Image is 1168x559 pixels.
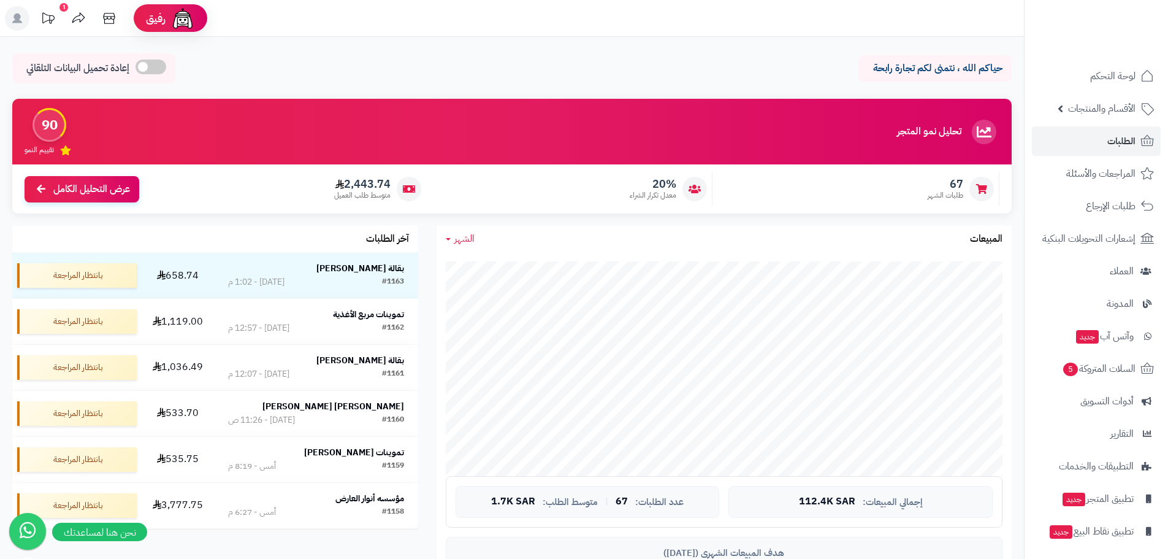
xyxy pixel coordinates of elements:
[228,414,295,426] div: [DATE] - 11:26 ص
[17,493,137,518] div: بانتظار المراجعة
[491,496,535,507] span: 1.7K SAR
[382,368,404,380] div: #1161
[17,401,137,426] div: بانتظار المراجعة
[228,276,284,288] div: [DATE] - 1:02 م
[970,234,1002,245] h3: المبيعات
[1048,523,1134,540] span: تطبيق نقاط البيع
[366,234,409,245] h3: آخر الطلبات
[146,11,166,26] span: رفيق
[262,400,404,413] strong: [PERSON_NAME] [PERSON_NAME]
[228,506,276,519] div: أمس - 6:27 م
[1032,224,1161,253] a: إشعارات التحويلات البنكية
[316,354,404,367] strong: بقالة [PERSON_NAME]
[1032,256,1161,286] a: العملاء
[1086,198,1136,215] span: طلبات الإرجاع
[1062,360,1136,377] span: السلات المتروكة
[1080,393,1134,410] span: أدوات التسويق
[1110,425,1134,442] span: التقارير
[142,253,214,298] td: 658.74
[1032,419,1161,449] a: التقارير
[928,177,963,191] span: 67
[1032,289,1161,318] a: المدونة
[1090,67,1136,85] span: لوحة التحكم
[1042,230,1136,247] span: إشعارات التحويلات البنكية
[334,177,391,191] span: 2,443.74
[333,308,404,321] strong: تموينات مربع الأغذية
[228,368,289,380] div: [DATE] - 12:07 م
[53,182,130,196] span: عرض التحليل الكامل
[616,496,628,507] span: 67
[142,345,214,390] td: 1,036.49
[142,299,214,344] td: 1,119.00
[17,355,137,380] div: بانتظار المراجعة
[1032,159,1161,188] a: المراجعات والأسئلة
[26,61,129,75] span: إعادة تحميل البيانات التلقائي
[1032,126,1161,156] a: الطلبات
[1063,493,1085,506] span: جديد
[1076,330,1099,344] span: جديد
[868,61,1002,75] p: حياكم الله ، نتمنى لكم تجارة رابحة
[1032,517,1161,546] a: تطبيق نقاط البيعجديد
[382,276,404,288] div: #1163
[334,190,391,201] span: متوسط طلب العميل
[605,497,608,506] span: |
[304,446,404,459] strong: تموينات [PERSON_NAME]
[1063,363,1078,376] span: 5
[630,190,676,201] span: معدل تكرار الشراء
[1032,484,1161,514] a: تطبيق المتجرجديد
[316,262,404,275] strong: بقالة [PERSON_NAME]
[543,497,598,507] span: متوسط الطلب:
[1032,322,1161,351] a: وآتس آبجديد
[170,6,195,31] img: ai-face.png
[1107,295,1134,312] span: المدونة
[1085,34,1156,60] img: logo-2.png
[382,414,404,426] div: #1160
[1032,191,1161,221] a: طلبات الإرجاع
[142,437,214,482] td: 535.75
[228,460,276,472] div: أمس - 8:19 م
[1032,61,1161,91] a: لوحة التحكم
[382,322,404,334] div: #1162
[1068,100,1136,117] span: الأقسام والمنتجات
[1066,165,1136,182] span: المراجعات والأسئلة
[142,391,214,436] td: 533.70
[1075,328,1134,345] span: وآتس آب
[897,126,961,137] h3: تحليل نمو المتجر
[1107,133,1136,150] span: الطلبات
[630,177,676,191] span: 20%
[382,506,404,519] div: #1158
[59,3,68,12] div: 1
[1061,490,1134,507] span: تطبيق المتجر
[454,231,475,246] span: الشهر
[17,309,137,334] div: بانتظار المراجعة
[799,496,855,507] span: 112.4K SAR
[17,447,137,472] div: بانتظار المراجعة
[1110,263,1134,280] span: العملاء
[1032,354,1161,384] a: السلات المتروكة5
[446,232,475,246] a: الشهر
[25,176,139,202] a: عرض التحليل الكامل
[863,497,923,507] span: إجمالي المبيعات:
[228,322,289,334] div: [DATE] - 12:57 م
[1059,458,1134,475] span: التطبيقات والخدمات
[17,263,137,288] div: بانتظار المراجعة
[335,492,404,505] strong: مؤسسه أنوار العارض
[25,145,54,155] span: تقييم النمو
[1032,452,1161,481] a: التطبيقات والخدمات
[142,483,214,528] td: 3,777.75
[1050,525,1072,539] span: جديد
[32,6,63,34] a: تحديثات المنصة
[1032,387,1161,416] a: أدوات التسويق
[382,460,404,472] div: #1159
[635,497,684,507] span: عدد الطلبات:
[928,190,963,201] span: طلبات الشهر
